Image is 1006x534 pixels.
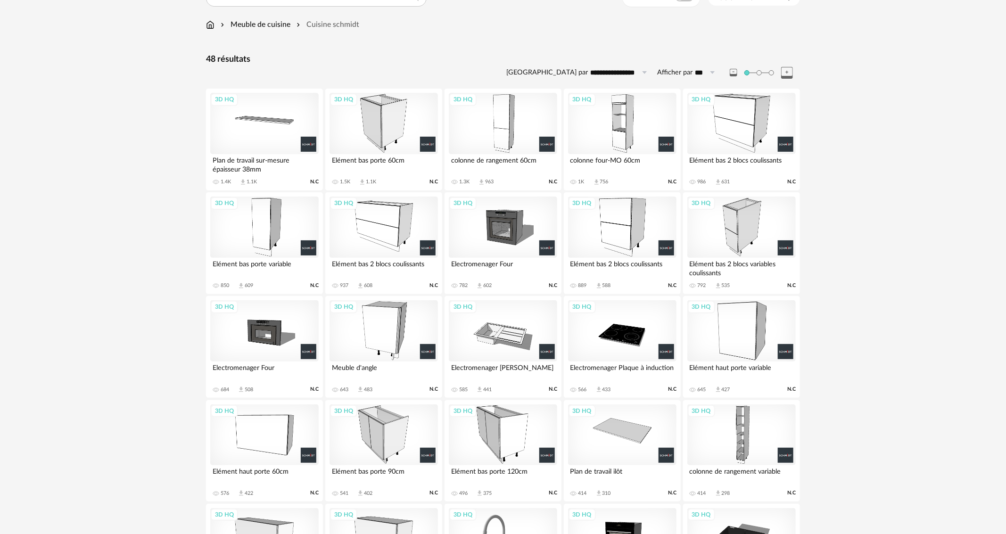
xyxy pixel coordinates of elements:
[325,89,442,190] a: 3D HQ Elément bas porte 60cm 1.5K Download icon 1.1K N.C
[787,179,796,185] span: N.C
[210,361,319,380] div: Electromenager Four
[602,386,611,393] div: 433
[698,179,706,185] div: 986
[340,386,348,393] div: 643
[364,282,372,289] div: 608
[330,465,438,484] div: Elément bas porte 90cm
[657,68,693,77] label: Afficher par
[687,258,796,277] div: Elément bas 2 blocs variables coulissants
[211,405,238,417] div: 3D HQ
[683,192,800,294] a: 3D HQ Elément bas 2 blocs variables coulissants 792 Download icon 535 N.C
[569,93,596,106] div: 3D HQ
[221,282,229,289] div: 850
[330,197,357,209] div: 3D HQ
[449,258,557,277] div: Electromenager Four
[698,490,706,497] div: 414
[478,179,485,186] span: Download icon
[449,197,477,209] div: 3D HQ
[595,490,602,497] span: Download icon
[330,361,438,380] div: Meuble d'angle
[687,361,796,380] div: Elément haut porte variable
[595,282,602,289] span: Download icon
[245,490,253,497] div: 422
[449,154,557,173] div: colonne de rangement 60cm
[568,154,676,173] div: colonne four-MO 60cm
[687,154,796,173] div: Elément bas 2 blocs coulissants
[238,282,245,289] span: Download icon
[429,386,438,393] span: N.C
[787,386,796,393] span: N.C
[330,301,357,313] div: 3D HQ
[569,301,596,313] div: 3D HQ
[688,405,715,417] div: 3D HQ
[210,154,319,173] div: Plan de travail sur-mesure épaisseur 38mm
[357,386,364,393] span: Download icon
[506,68,588,77] label: [GEOGRAPHIC_DATA] par
[593,179,600,186] span: Download icon
[715,490,722,497] span: Download icon
[449,361,557,380] div: Electromenager [PERSON_NAME]
[688,93,715,106] div: 3D HQ
[459,179,470,185] div: 1.3K
[206,296,323,398] a: 3D HQ Electromenager Four 684 Download icon 508 N.C
[459,386,468,393] div: 585
[445,296,561,398] a: 3D HQ Electromenager [PERSON_NAME] 585 Download icon 441 N.C
[206,19,214,30] img: svg+xml;base64,PHN2ZyB3aWR0aD0iMTYiIGhlaWdodD0iMTciIHZpZXdCb3g9IjAgMCAxNiAxNyIgZmlsbD0ibm9uZSIgeG...
[340,490,348,497] div: 541
[549,490,557,496] span: N.C
[483,282,492,289] div: 602
[595,386,602,393] span: Download icon
[476,490,483,497] span: Download icon
[221,386,229,393] div: 684
[688,509,715,521] div: 3D HQ
[364,490,372,497] div: 402
[668,490,676,496] span: N.C
[357,490,364,497] span: Download icon
[310,490,319,496] span: N.C
[549,386,557,393] span: N.C
[206,192,323,294] a: 3D HQ Elément bas porte variable 850 Download icon 609 N.C
[221,490,229,497] div: 576
[476,282,483,289] span: Download icon
[722,490,730,497] div: 298
[211,509,238,521] div: 3D HQ
[683,89,800,190] a: 3D HQ Elément bas 2 blocs coulissants 986 Download icon 631 N.C
[722,179,730,185] div: 631
[210,465,319,484] div: Elément haut porte 60cm
[206,400,323,502] a: 3D HQ Elément haut porte 60cm 576 Download icon 422 N.C
[325,296,442,398] a: 3D HQ Meuble d'angle 643 Download icon 483 N.C
[330,405,357,417] div: 3D HQ
[449,301,477,313] div: 3D HQ
[310,386,319,393] span: N.C
[219,19,226,30] img: svg+xml;base64,PHN2ZyB3aWR0aD0iMTYiIGhlaWdodD0iMTYiIHZpZXdCb3g9IjAgMCAxNiAxNiIgZmlsbD0ibm9uZSIgeG...
[330,509,357,521] div: 3D HQ
[445,400,561,502] a: 3D HQ Elément bas porte 120cm 496 Download icon 375 N.C
[683,400,800,502] a: 3D HQ colonne de rangement variable 414 Download icon 298 N.C
[449,509,477,521] div: 3D HQ
[578,282,587,289] div: 889
[687,465,796,484] div: colonne de rangement variable
[578,179,585,185] div: 1K
[722,282,730,289] div: 535
[787,282,796,289] span: N.C
[219,19,290,30] div: Meuble de cuisine
[485,179,494,185] div: 963
[449,465,557,484] div: Elément bas porte 120cm
[310,282,319,289] span: N.C
[568,258,676,277] div: Elément bas 2 blocs coulissants
[325,192,442,294] a: 3D HQ Elément bas 2 blocs coulissants 937 Download icon 608 N.C
[564,89,681,190] a: 3D HQ colonne four-MO 60cm 1K Download icon 756 N.C
[245,282,253,289] div: 609
[238,386,245,393] span: Download icon
[569,509,596,521] div: 3D HQ
[340,179,350,185] div: 1.5K
[602,282,611,289] div: 588
[429,490,438,496] span: N.C
[211,197,238,209] div: 3D HQ
[206,54,800,65] div: 48 résultats
[698,282,706,289] div: 792
[787,490,796,496] span: N.C
[578,386,587,393] div: 566
[340,282,348,289] div: 937
[325,400,442,502] a: 3D HQ Elément bas porte 90cm 541 Download icon 402 N.C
